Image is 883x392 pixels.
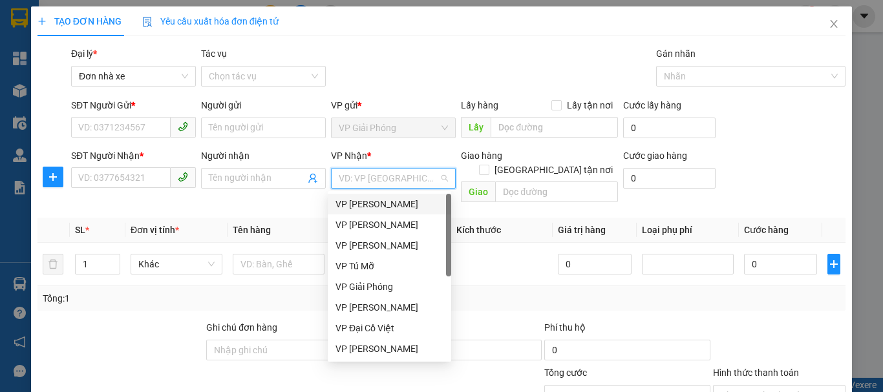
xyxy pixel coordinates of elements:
[37,17,47,26] span: plus
[623,168,716,189] input: Cước giao hàng
[491,117,618,138] input: Dọc đường
[206,322,277,333] label: Ghi chú đơn hàng
[328,214,451,235] div: VP LÊ HỒNG PHONG
[339,118,448,138] span: VP Giải Phóng
[308,173,318,183] span: user-add
[328,194,451,214] div: VP QUANG TRUNG
[142,16,279,26] span: Yêu cầu xuất hóa đơn điện tử
[335,342,443,356] div: VP [PERSON_NAME]
[79,67,188,86] span: Đơn nhà xe
[335,280,443,294] div: VP Giải Phóng
[623,100,681,110] label: Cước lấy hàng
[544,320,710,340] div: Phí thu hộ
[744,225,789,235] span: Cước hàng
[71,48,97,59] span: Đại lý
[328,256,451,276] div: VP Tú Mỡ
[131,225,179,235] span: Đơn vị tính
[328,318,451,338] div: VP Đại Cồ Việt
[328,276,451,297] div: VP Giải Phóng
[623,150,687,161] label: Cước giao hàng
[43,167,63,187] button: plus
[43,172,63,182] span: plus
[558,225,606,235] span: Giá trị hàng
[489,163,618,177] span: [GEOGRAPHIC_DATA] tận nơi
[335,218,443,232] div: VP [PERSON_NAME]
[827,254,840,274] button: plus
[43,291,342,305] div: Tổng: 1
[37,16,122,26] span: TẠO ĐƠN HÀNG
[461,150,502,161] span: Giao hàng
[623,118,716,138] input: Cước lấy hàng
[206,340,372,360] input: Ghi chú đơn hàng
[335,238,443,253] div: VP [PERSON_NAME]
[828,259,840,269] span: plus
[328,338,451,359] div: VP Trần Khát Chân
[331,150,367,161] span: VP Nhận
[178,172,188,182] span: phone
[335,300,443,315] div: VP [PERSON_NAME]
[201,149,326,163] div: Người nhận
[637,218,739,243] th: Loại phụ phí
[495,181,618,202] input: Dọc đường
[71,149,196,163] div: SĐT Người Nhận
[178,121,188,132] span: phone
[328,297,451,318] div: VP DƯƠNG ĐÌNH NGHỆ
[71,98,196,112] div: SĐT Người Gửi
[544,367,587,378] span: Tổng cước
[656,48,696,59] label: Gán nhãn
[335,321,443,335] div: VP Đại Cồ Việt
[461,181,495,202] span: Giao
[43,254,63,274] button: delete
[75,225,85,235] span: SL
[456,225,501,235] span: Kích thước
[816,6,852,43] button: Close
[562,98,618,112] span: Lấy tận nơi
[328,235,451,256] div: VP Linh Đàm
[558,254,631,274] input: 0
[142,17,153,27] img: icon
[233,225,271,235] span: Tên hàng
[233,254,324,274] input: VD: Bàn, Ghế
[461,117,491,138] span: Lấy
[713,367,799,378] label: Hình thức thanh toán
[335,259,443,273] div: VP Tú Mỡ
[201,48,227,59] label: Tác vụ
[331,98,456,112] div: VP gửi
[201,98,326,112] div: Người gửi
[461,100,498,110] span: Lấy hàng
[829,19,839,29] span: close
[138,254,215,274] span: Khác
[335,197,443,211] div: VP [PERSON_NAME]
